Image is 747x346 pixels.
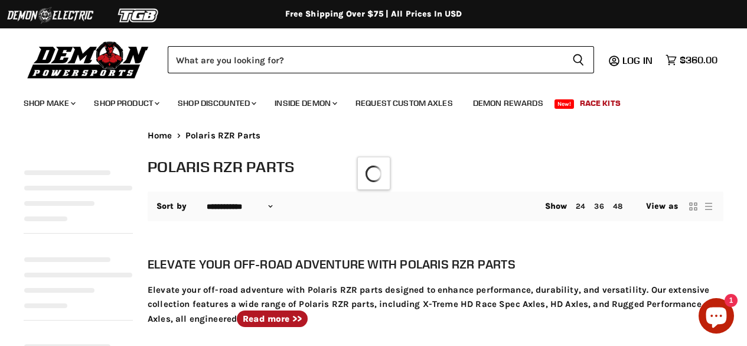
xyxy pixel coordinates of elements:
a: $360.00 [660,51,723,69]
a: Shop Product [85,91,167,115]
img: Demon Powersports [24,38,153,80]
span: New! [554,99,575,109]
img: TGB Logo 2 [94,4,183,27]
a: Shop Discounted [169,91,263,115]
h1: Polaris RZR Parts [148,157,723,176]
inbox-online-store-chat: Shopify online store chat [695,298,738,337]
span: Polaris RZR Parts [185,131,261,141]
span: $360.00 [680,54,717,66]
button: Search [563,46,594,73]
h2: Elevate Your Off-Road Adventure with Polaris RZR Parts [148,255,723,274]
a: Log in [617,55,660,66]
a: 24 [576,202,585,211]
nav: Collection utilities [148,192,723,221]
label: Sort by [156,202,187,211]
form: Product [168,46,594,73]
p: Elevate your off-road adventure with Polaris RZR parts designed to enhance performance, durabilit... [148,283,723,326]
a: Inside Demon [266,91,344,115]
img: Demon Electric Logo 2 [6,4,94,27]
span: Show [545,201,567,211]
a: 36 [594,202,604,211]
a: Shop Make [15,91,83,115]
a: Request Custom Axles [347,91,462,115]
button: grid view [687,201,699,212]
strong: Read more >> [243,313,302,324]
nav: Breadcrumbs [148,131,723,141]
ul: Main menu [15,86,715,115]
a: Home [148,131,172,141]
span: View as [646,202,678,211]
a: 48 [613,202,622,211]
input: Search [168,46,563,73]
a: Race Kits [571,91,629,115]
a: Demon Rewards [464,91,552,115]
span: Log in [622,54,653,66]
button: list view [703,201,715,212]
